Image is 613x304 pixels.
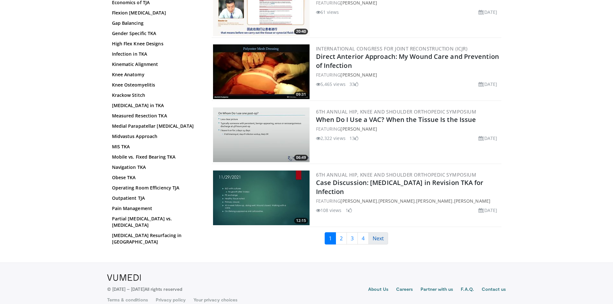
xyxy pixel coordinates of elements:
[112,133,199,140] a: Midvastus Approach
[112,51,199,57] a: Infection in TKA
[349,81,358,88] li: 33
[213,44,310,99] a: 09:31
[482,286,506,294] a: Contact us
[112,82,199,88] a: Knee Osteomyelitis
[112,154,199,160] a: Mobile vs. Fixed Bearing TKA
[346,207,352,214] li: 1
[461,286,474,294] a: F.A.Q.
[294,29,308,34] span: 20:40
[316,45,468,52] a: International Congress for Joint Reconstruction (ICJR)
[213,107,310,162] a: 06:49
[112,249,199,255] a: Patellofemoral [MEDICAL_DATA]
[316,198,500,204] div: FEATURING , , ,
[294,218,308,224] span: 12:15
[347,232,358,244] a: 3
[112,195,199,201] a: Outpatient TJA
[212,232,501,244] nav: Search results pages
[316,207,342,214] li: 108 views
[368,232,388,244] a: Next
[316,108,477,115] a: 6th Annual Hip, Knee and Shoulder Orthopedic Symposium
[416,198,452,204] a: [PERSON_NAME]
[107,286,182,292] p: © [DATE] – [DATE]
[316,81,346,88] li: 5,465 views
[112,143,199,150] a: MIS TKA
[396,286,413,294] a: Careers
[112,61,199,68] a: Kinematic Alignment
[316,9,339,15] li: 61 views
[340,126,377,132] a: [PERSON_NAME]
[112,216,199,228] a: Partial [MEDICAL_DATA] vs. [MEDICAL_DATA]
[316,135,346,142] li: 2,322 views
[112,185,199,191] a: Operating Room Efficiency TJA
[316,52,499,70] a: Direct Anterior Approach: My Wound Care and Prevention of Infection
[112,123,199,129] a: Medial Parapatellar [MEDICAL_DATA]
[421,286,453,294] a: Partner with us
[478,81,497,88] li: [DATE]
[478,9,497,15] li: [DATE]
[336,232,347,244] a: 2
[213,107,310,162] img: 8e9001c2-445c-4fa2-b3a9-6db02556c555.300x170_q85_crop-smart_upscale.jpg
[112,102,199,109] a: [MEDICAL_DATA] in TKA
[112,232,199,245] a: [MEDICAL_DATA] Resurfacing in [GEOGRAPHIC_DATA]
[316,178,484,196] a: Case Discussion: [MEDICAL_DATA] in Revision TKA for Infection
[294,155,308,161] span: 06:49
[358,232,369,244] a: 4
[349,135,358,142] li: 13
[112,164,199,170] a: Navigation TKA
[213,170,310,225] img: 63c73565-a68a-4291-abc3-69ce8a06be6a.300x170_q85_crop-smart_upscale.jpg
[156,297,186,303] a: Privacy policy
[213,170,310,225] a: 12:15
[213,44,310,99] img: 0c6169a3-2b4b-478e-ad01-decad5bfad21.300x170_q85_crop-smart_upscale.jpg
[478,135,497,142] li: [DATE]
[112,92,199,98] a: Krackow Stitch
[112,174,199,181] a: Obese TKA
[368,286,388,294] a: About Us
[112,113,199,119] a: Measured Resection TKA
[454,198,490,204] a: [PERSON_NAME]
[316,171,477,178] a: 6th Annual Hip, Knee and Shoulder Orthopedic Symposium
[112,20,199,26] a: Gap Balancing
[325,232,336,244] a: 1
[340,198,377,204] a: [PERSON_NAME]
[107,297,148,303] a: Terms & conditions
[478,207,497,214] li: [DATE]
[112,71,199,78] a: Knee Anatomy
[316,115,476,124] a: When Do I Use a VAC? When the Tissue Is the Issue
[340,72,377,78] a: [PERSON_NAME]
[112,41,199,47] a: High Flex Knee Designs
[112,205,199,212] a: Pain Management
[112,10,199,16] a: Flexion [MEDICAL_DATA]
[316,71,500,78] div: FEATURING
[294,92,308,97] span: 09:31
[112,30,199,37] a: Gender Specific TKA
[107,274,141,281] img: VuMedi Logo
[316,125,500,132] div: FEATURING
[378,198,415,204] a: [PERSON_NAME]
[193,297,237,303] a: Your privacy choices
[144,286,182,292] span: All rights reserved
